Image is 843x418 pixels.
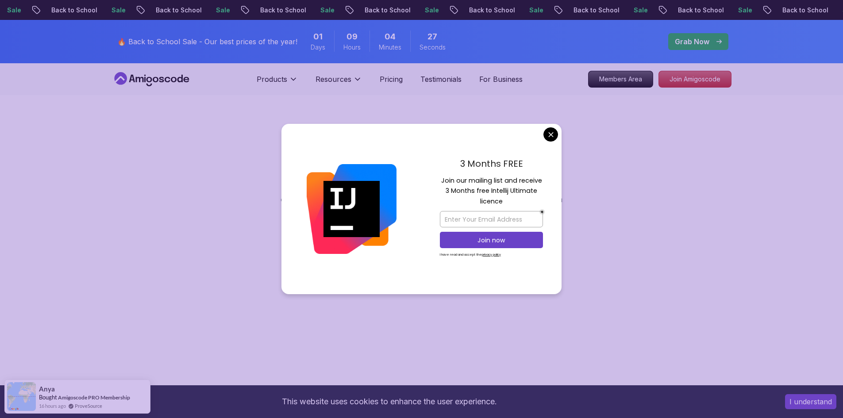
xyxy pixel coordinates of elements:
a: Pricing [380,74,403,84]
span: 16 hours ago [39,402,66,410]
p: Back to School [566,6,627,15]
p: Sale [418,6,446,15]
p: Grab Now [675,36,709,47]
span: Anya [39,385,55,393]
span: 1 Days [313,31,323,43]
p: Members Area [589,71,653,87]
p: Products [257,74,287,84]
a: Members Area [588,71,653,88]
p: Back to School [149,6,209,15]
p: Sale [104,6,133,15]
span: Days [311,43,325,52]
span: 4 Minutes [385,31,396,43]
a: ProveSource [75,402,102,410]
span: Minutes [379,43,401,52]
a: For Business [479,74,523,84]
button: Accept cookies [785,394,836,409]
p: 🔥 Back to School Sale - Our best prices of the year! [117,36,297,47]
button: Products [257,74,298,92]
p: Back to School [44,6,104,15]
img: provesource social proof notification image [7,382,36,411]
a: Join Amigoscode [658,71,731,88]
p: Back to School [775,6,835,15]
p: Master modern full-stack development with React, Node.js, TypeScript, and cloud deployment. Build... [273,181,570,218]
p: Sale [731,6,759,15]
p: Sale [209,6,237,15]
p: Sale [313,6,342,15]
p: Back to School [462,6,522,15]
p: Resources [316,74,351,84]
p: Back to School [671,6,731,15]
span: 27 Seconds [427,31,437,43]
p: Sale [522,6,550,15]
button: Resources [316,74,362,92]
p: Join Amigoscode [659,71,731,87]
p: Back to School [253,6,313,15]
a: Amigoscode PRO Membership [58,394,130,401]
div: This website uses cookies to enhance the user experience. [7,392,772,411]
p: Sale [627,6,655,15]
span: Seconds [420,43,446,52]
a: Testimonials [420,74,462,84]
span: 9 Hours [346,31,358,43]
p: Back to School [358,6,418,15]
span: Hours [343,43,361,52]
span: Bought [39,394,57,401]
